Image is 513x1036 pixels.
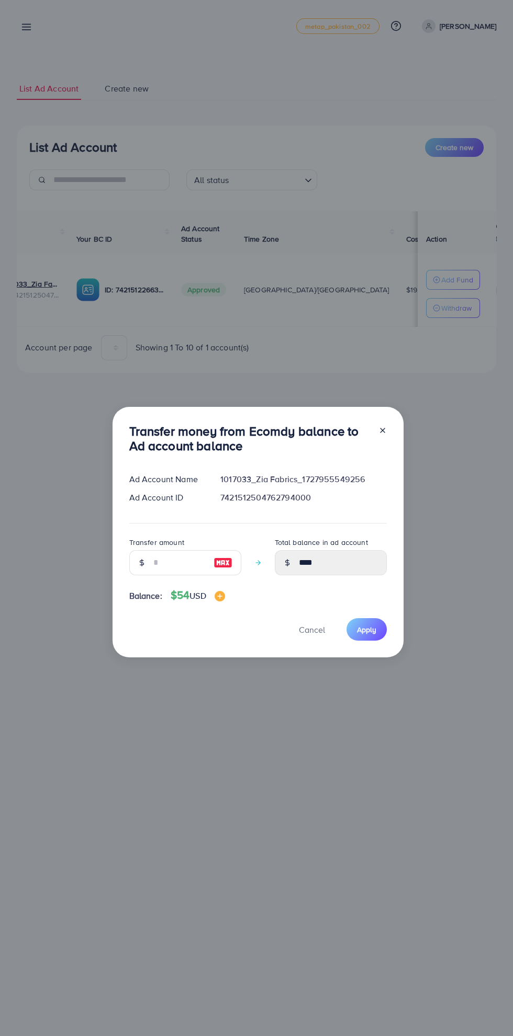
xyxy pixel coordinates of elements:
[129,590,162,602] span: Balance:
[121,473,213,485] div: Ad Account Name
[275,537,368,548] label: Total balance in ad account
[171,589,225,602] h4: $54
[214,556,232,569] img: image
[299,624,325,635] span: Cancel
[121,492,213,504] div: Ad Account ID
[469,989,505,1028] iframe: Chat
[357,624,376,635] span: Apply
[347,618,387,641] button: Apply
[129,424,370,454] h3: Transfer money from Ecomdy balance to Ad account balance
[189,590,206,601] span: USD
[212,473,395,485] div: 1017033_Zia Fabrics_1727955549256
[212,492,395,504] div: 7421512504762794000
[129,537,184,548] label: Transfer amount
[215,591,225,601] img: image
[286,618,338,641] button: Cancel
